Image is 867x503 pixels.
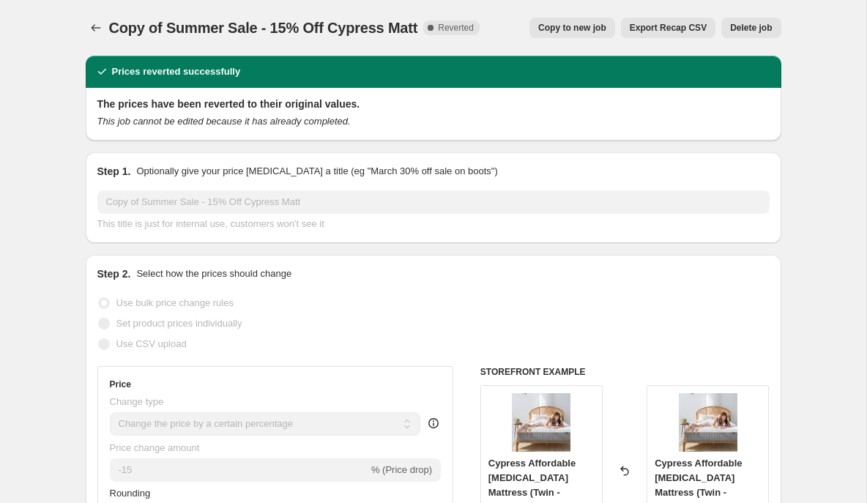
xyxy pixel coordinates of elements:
h2: Prices reverted successfully [112,64,241,79]
button: Price change jobs [86,18,106,38]
div: help [426,416,441,431]
i: This job cannot be edited because it has already completed. [97,116,351,127]
span: Copy of Summer Sale - 15% Off Cypress Matt [109,20,418,36]
img: Brentwood_Home_Cypress_Affordable_Memory_Foam_Mattress_2000w_80x.jpg [679,393,737,452]
span: Export Recap CSV [630,22,707,34]
h6: STOREFRONT EXAMPLE [480,366,770,378]
h2: Step 2. [97,267,131,281]
span: Reverted [438,22,474,34]
span: % (Price drop) [371,464,432,475]
span: Change type [110,396,164,407]
span: Set product prices individually [116,318,242,329]
p: Select how the prices should change [136,267,291,281]
button: Export Recap CSV [621,18,715,38]
span: Price change amount [110,442,200,453]
h2: Step 1. [97,164,131,179]
span: Copy to new job [538,22,606,34]
p: Optionally give your price [MEDICAL_DATA] a title (eg "March 30% off sale on boots") [136,164,497,179]
button: Delete job [721,18,781,38]
span: Delete job [730,22,772,34]
span: Use CSV upload [116,338,187,349]
h2: The prices have been reverted to their original values. [97,97,770,111]
h3: Price [110,379,131,390]
span: This title is just for internal use, customers won't see it [97,218,324,229]
span: Use bulk price change rules [116,297,234,308]
span: Rounding [110,488,151,499]
input: 30% off holiday sale [97,190,770,214]
button: Copy to new job [529,18,615,38]
input: -15 [110,458,368,482]
img: Brentwood_Home_Cypress_Affordable_Memory_Foam_Mattress_2000w_80x.jpg [512,393,570,452]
